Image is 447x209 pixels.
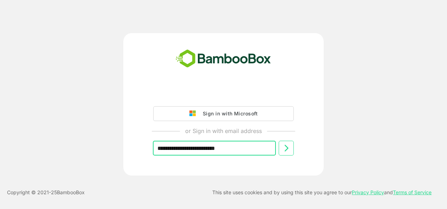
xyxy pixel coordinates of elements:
img: google [189,110,199,117]
button: Sign in with Microsoft [153,106,294,121]
div: Sign in with Microsoft [199,109,258,118]
p: or Sign in with email address [185,127,262,135]
p: Copyright © 2021- 25 BambooBox [7,188,85,197]
iframe: Sign in with Google Button [150,87,297,102]
a: Privacy Policy [352,189,384,195]
img: bamboobox [172,47,275,70]
p: This site uses cookies and by using this site you agree to our and [212,188,432,197]
a: Terms of Service [393,189,432,195]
